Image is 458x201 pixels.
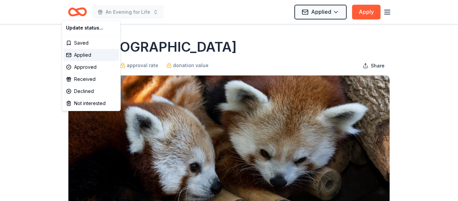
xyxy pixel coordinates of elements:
span: An Evening for Life [106,8,150,16]
div: Applied [63,49,119,61]
div: Declined [63,85,119,97]
div: Not interested [63,97,119,109]
div: Approved [63,61,119,73]
div: Saved [63,37,119,49]
div: Received [63,73,119,85]
div: Update status... [63,22,119,34]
